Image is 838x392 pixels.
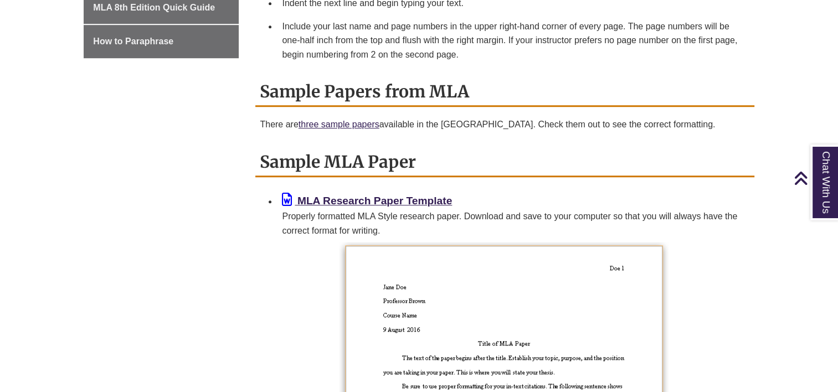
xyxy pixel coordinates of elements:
a: How to Paraphrase [84,25,239,58]
a: MLA Research Paper Template [282,197,452,206]
a: Back to Top [794,171,835,185]
h2: Sample MLA Paper [255,148,754,177]
li: Include your last name and page numbers in the upper right-hand corner of every page. The page nu... [277,15,749,66]
b: MLA Research Paper Template [297,195,452,207]
span: MLA 8th Edition Quick Guide [93,3,215,12]
span: How to Paraphrase [93,37,173,46]
h2: Sample Papers from MLA [255,78,754,107]
a: three sample papers [299,120,379,129]
p: There are available in the [GEOGRAPHIC_DATA]. Check them out to see the correct formatting. [260,118,749,131]
div: Properly formatted MLA Style research paper. Download and save to your computer so that you will ... [282,209,745,238]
